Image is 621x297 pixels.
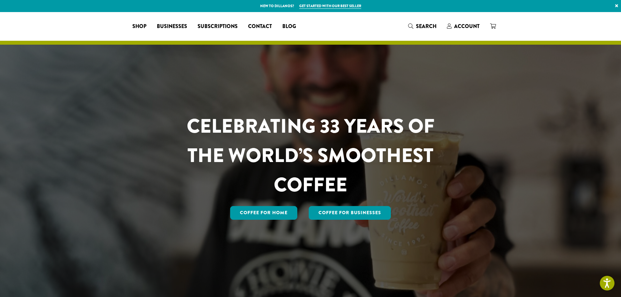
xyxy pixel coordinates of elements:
span: Account [454,22,480,30]
a: Coffee For Businesses [309,206,391,220]
a: Coffee for Home [230,206,297,220]
h1: CELEBRATING 33 YEARS OF THE WORLD’S SMOOTHEST COFFEE [168,111,454,200]
span: Subscriptions [198,22,238,31]
span: Businesses [157,22,187,31]
a: Search [403,21,442,32]
a: Get started with our best seller [299,3,361,9]
span: Shop [132,22,146,31]
span: Contact [248,22,272,31]
span: Search [416,22,436,30]
span: Blog [282,22,296,31]
a: Shop [127,21,152,32]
